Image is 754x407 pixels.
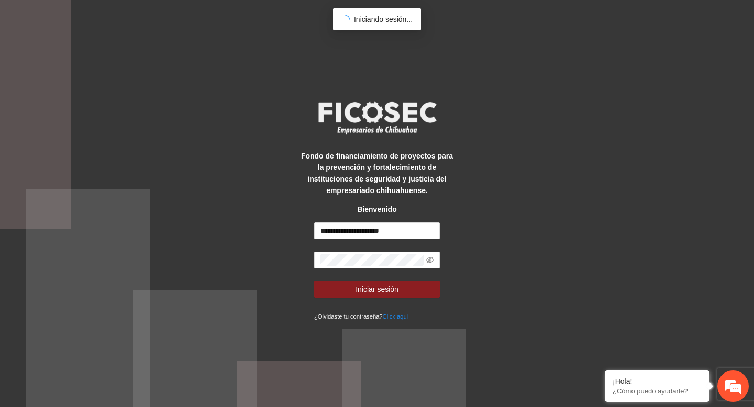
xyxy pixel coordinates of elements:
img: logo [312,98,442,137]
span: eye-invisible [426,256,434,264]
div: ¡Hola! [613,377,702,386]
small: ¿Olvidaste tu contraseña? [314,313,408,320]
span: Iniciando sesión... [354,15,413,24]
a: Click aqui [383,313,408,320]
strong: Fondo de financiamiento de proyectos para la prevención y fortalecimiento de instituciones de seg... [301,152,453,195]
span: loading [340,14,352,26]
strong: Bienvenido [357,205,396,213]
span: Iniciar sesión [356,284,398,295]
p: ¿Cómo puedo ayudarte? [613,387,702,395]
button: Iniciar sesión [314,281,440,298]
